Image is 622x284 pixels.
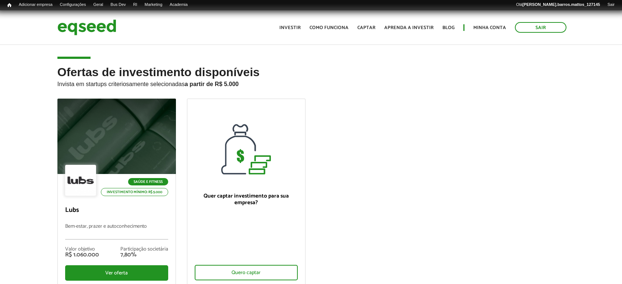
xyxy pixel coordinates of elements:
a: Sair [604,2,618,8]
div: Participação societária [120,247,168,252]
h2: Ofertas de investimento disponíveis [57,66,565,99]
div: R$ 1.060.000 [65,252,99,258]
a: Configurações [56,2,90,8]
div: Valor objetivo [65,247,99,252]
a: Bus Dev [107,2,130,8]
a: Olá[PERSON_NAME].barros.mattos_127145 [512,2,604,8]
a: Adicionar empresa [15,2,56,8]
a: Captar [357,25,375,30]
img: EqSeed [57,18,116,37]
p: Invista em startups criteriosamente selecionadas [57,79,565,88]
p: Bem-estar, prazer e autoconhecimento [65,224,168,239]
span: Início [7,3,11,8]
a: Academia [166,2,191,8]
a: Como funciona [310,25,349,30]
a: Marketing [141,2,166,8]
a: Blog [442,25,455,30]
a: Sair [515,22,566,33]
p: Saúde e Fitness [128,178,168,185]
a: Aprenda a investir [384,25,434,30]
strong: [PERSON_NAME].barros.mattos_127145 [522,2,600,7]
a: Minha conta [473,25,506,30]
a: RI [130,2,141,8]
p: Quer captar investimento para sua empresa? [195,193,298,206]
a: Geral [89,2,107,8]
a: Investir [279,25,301,30]
p: Lubs [65,206,168,214]
div: Quero captar [195,265,298,280]
div: Ver oferta [65,265,168,281]
a: Início [4,2,15,9]
p: Investimento mínimo: R$ 5.000 [101,188,168,196]
strong: a partir de R$ 5.000 [185,81,239,87]
div: 7,80% [120,252,168,258]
